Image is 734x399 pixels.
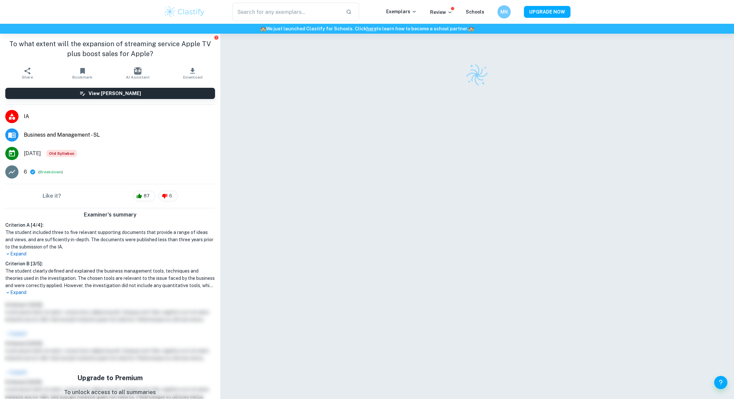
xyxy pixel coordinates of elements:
[5,39,215,59] h1: To what extent will the expansion of streaming service Apple TV plus boost sales for Apple?
[126,75,150,80] span: AI Assistant
[524,6,570,18] button: UPGRADE NOW
[5,229,215,250] h1: The student included three to five relevant supporting documents that provide a range of ideas an...
[55,64,110,83] button: Bookmark
[133,191,155,201] div: 87
[165,64,220,83] button: Download
[1,25,733,32] h6: We just launched Clastify for Schools. Click to learn how to become a school partner.
[164,5,205,18] img: Clastify logo
[5,250,215,257] p: Expand
[22,75,33,80] span: Share
[89,90,141,97] h6: View [PERSON_NAME]
[40,169,61,175] button: Breakdown
[3,211,218,219] h6: Examiner's summary
[24,150,41,157] span: [DATE]
[38,169,63,175] span: ( )
[24,168,27,176] p: 6
[5,88,215,99] button: View [PERSON_NAME]
[464,62,490,88] img: Clastify logo
[5,260,215,267] h6: Criterion B [ 3 / 5 ]:
[260,26,266,31] span: 🏫
[214,35,219,40] button: Report issue
[134,67,141,75] img: AI Assistant
[5,267,215,289] h1: The student clearly defined and explained the business management tools, techniques and theories ...
[5,221,215,229] h6: Criterion A [ 4 / 4 ]:
[497,5,511,18] button: MN
[64,373,156,383] h5: Upgrade to Premium
[72,75,92,80] span: Bookmark
[5,289,215,296] p: Expand
[233,3,341,21] input: Search for any exemplars...
[46,150,77,157] span: Old Syllabus
[466,9,484,15] a: Schools
[24,131,215,139] span: Business and Management - SL
[24,113,215,120] span: IA
[430,9,453,16] p: Review
[165,193,176,199] span: 6
[159,191,178,201] div: 6
[366,26,377,31] a: here
[500,8,508,16] h6: MN
[43,192,61,200] h6: Like it?
[468,26,474,31] span: 🏫
[386,8,417,15] p: Exemplars
[714,376,727,389] button: Help and Feedback
[140,193,153,199] span: 87
[183,75,202,80] span: Download
[110,64,165,83] button: AI Assistant
[64,388,156,397] p: To unlock access to all summaries
[46,150,77,157] div: Starting from the May 2024 session, the Business IA requirements have changed. It's OK to refer t...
